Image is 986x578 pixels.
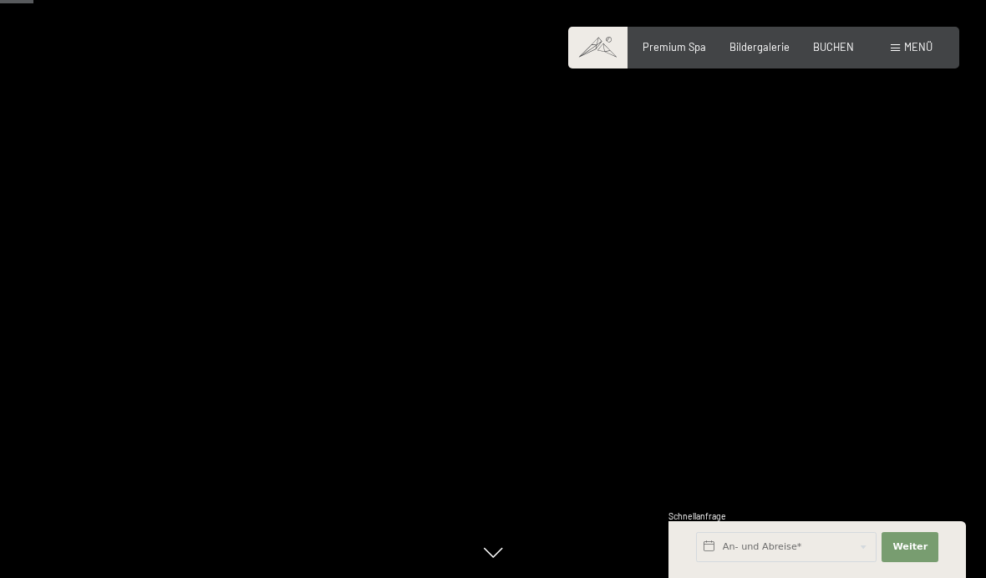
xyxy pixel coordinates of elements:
button: Weiter [882,532,938,562]
a: Premium Spa [643,40,706,53]
span: Schnellanfrage [668,511,726,521]
a: Bildergalerie [729,40,790,53]
span: Menü [904,40,933,53]
span: Weiter [892,540,928,554]
a: BUCHEN [813,40,854,53]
